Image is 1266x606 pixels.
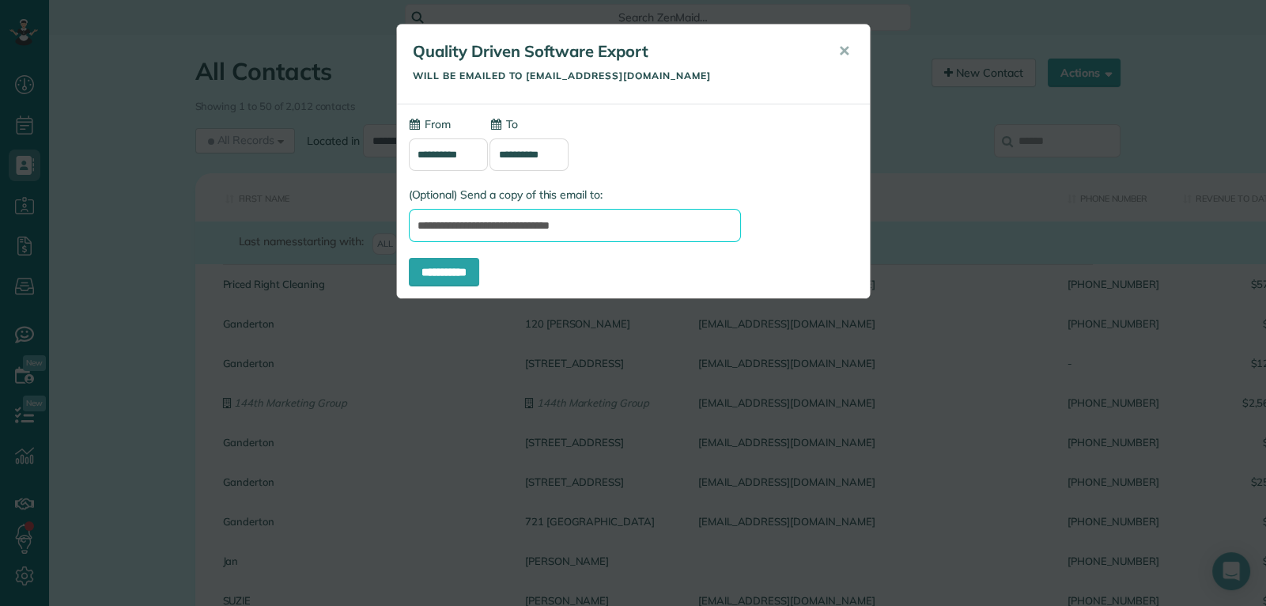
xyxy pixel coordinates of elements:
[409,116,451,132] label: From
[489,116,517,132] label: To
[838,42,850,60] span: ✕
[409,187,858,203] label: (Optional) Send a copy of this email to:
[413,40,816,62] h5: Quality Driven Software Export
[413,70,816,81] h5: Will be emailed to [EMAIL_ADDRESS][DOMAIN_NAME]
